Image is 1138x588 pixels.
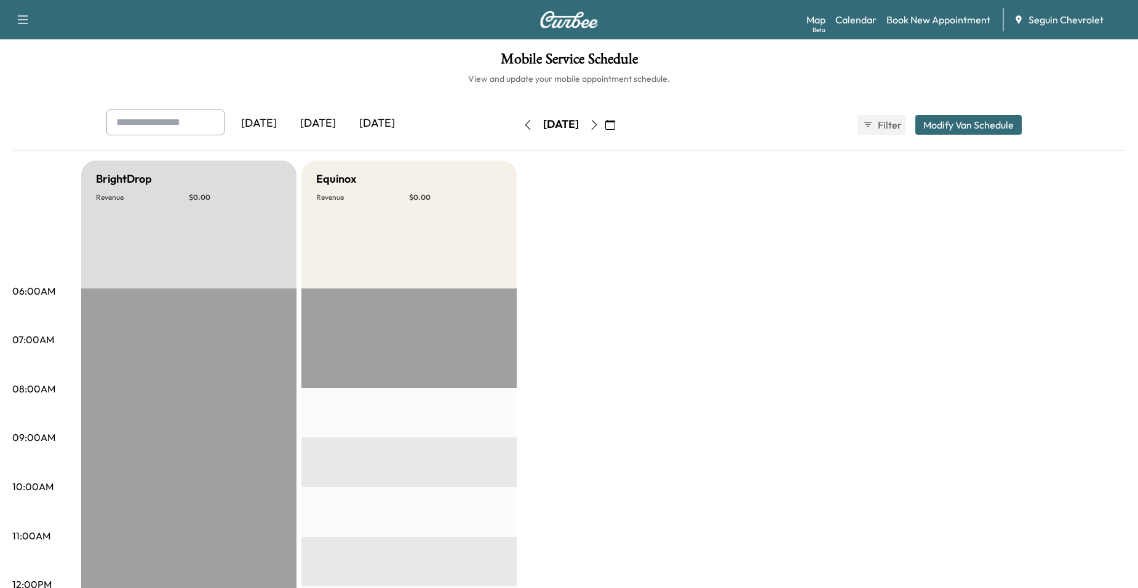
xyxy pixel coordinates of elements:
[316,170,356,188] h5: Equinox
[12,284,55,298] p: 06:00AM
[189,193,282,202] p: $ 0.00
[288,109,348,138] div: [DATE]
[12,381,55,396] p: 08:00AM
[1029,12,1104,27] span: Seguin Chevrolet
[229,109,288,138] div: [DATE]
[543,117,579,132] div: [DATE]
[12,479,54,494] p: 10:00AM
[348,109,407,138] div: [DATE]
[886,12,990,27] a: Book New Appointment
[96,193,189,202] p: Revenue
[857,115,905,135] button: Filter
[12,430,55,445] p: 09:00AM
[12,52,1126,73] h1: Mobile Service Schedule
[915,115,1022,135] button: Modify Van Schedule
[409,193,502,202] p: $ 0.00
[12,73,1126,85] h6: View and update your mobile appointment schedule.
[835,12,877,27] a: Calendar
[806,12,826,27] a: MapBeta
[878,117,900,132] span: Filter
[316,193,409,202] p: Revenue
[12,332,54,347] p: 07:00AM
[96,170,152,188] h5: BrightDrop
[813,25,826,34] div: Beta
[12,528,50,543] p: 11:00AM
[539,11,599,28] img: Curbee Logo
